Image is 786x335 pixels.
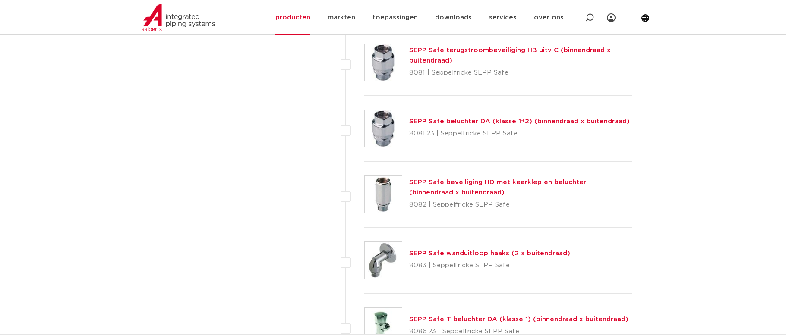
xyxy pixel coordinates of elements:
[409,198,632,212] p: 8082 | Seppelfricke SEPP Safe
[365,176,402,213] img: Thumbnail for SEPP Safe beveiliging HD met keerklep en beluchter (binnendraad x buitendraad)
[409,316,628,322] a: SEPP Safe T-beluchter DA (klasse 1) (binnendraad x buitendraad)
[409,179,586,196] a: SEPP Safe beveiliging HD met keerklep en beluchter (binnendraad x buitendraad)
[409,66,632,80] p: 8081 | Seppelfricke SEPP Safe
[365,110,402,147] img: Thumbnail for SEPP Safe beluchter DA (klasse 1+2) (binnendraad x buitendraad)
[365,242,402,279] img: Thumbnail for SEPP Safe wanduitloop haaks (2 x buitendraad)
[409,259,570,272] p: 8083 | Seppelfricke SEPP Safe
[409,127,630,141] p: 8081.23 | Seppelfricke SEPP Safe
[409,250,570,257] a: SEPP Safe wanduitloop haaks (2 x buitendraad)
[365,44,402,81] img: Thumbnail for SEPP Safe terugstroombeveiliging HB uitv C (binnendraad x buitendraad)
[409,47,611,64] a: SEPP Safe terugstroombeveiliging HB uitv C (binnendraad x buitendraad)
[409,118,630,125] a: SEPP Safe beluchter DA (klasse 1+2) (binnendraad x buitendraad)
